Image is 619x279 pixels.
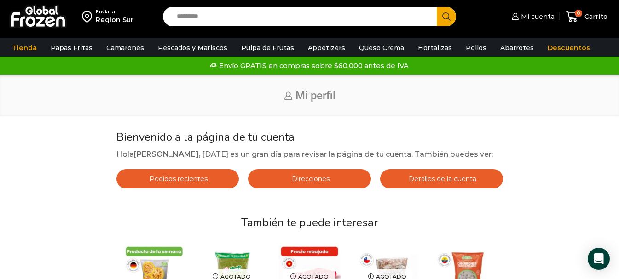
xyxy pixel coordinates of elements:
[96,15,133,24] div: Region Sur
[46,39,97,57] a: Papas Fritas
[248,169,371,188] a: Direcciones
[289,175,330,183] span: Direcciones
[588,248,610,270] div: Open Intercom Messenger
[116,148,503,160] p: Hola , [DATE] es un gran día para revisar la página de tu cuenta. También puedes ver:
[509,7,555,26] a: Mi cuenta
[496,39,538,57] a: Abarrotes
[82,9,96,24] img: address-field-icon.svg
[102,39,149,57] a: Camarones
[406,175,476,183] span: Detalles de la cuenta
[8,39,41,57] a: Tienda
[237,39,299,57] a: Pulpa de Frutas
[575,10,582,17] span: 0
[380,169,503,188] a: Detalles de la cuenta
[241,215,378,230] span: También te puede interesar
[116,130,295,144] span: Bienvenido a la página de tu cuenta
[564,6,610,28] a: 0 Carrito
[437,7,456,26] button: Search button
[134,150,199,159] strong: [PERSON_NAME]
[116,169,239,188] a: Pedidos recientes
[295,89,336,102] span: Mi perfil
[461,39,491,57] a: Pollos
[519,12,555,21] span: Mi cuenta
[303,39,350,57] a: Appetizers
[147,175,208,183] span: Pedidos recientes
[543,39,595,57] a: Descuentos
[96,9,133,15] div: Enviar a
[354,39,409,57] a: Queso Crema
[153,39,232,57] a: Pescados y Mariscos
[582,12,607,21] span: Carrito
[413,39,457,57] a: Hortalizas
